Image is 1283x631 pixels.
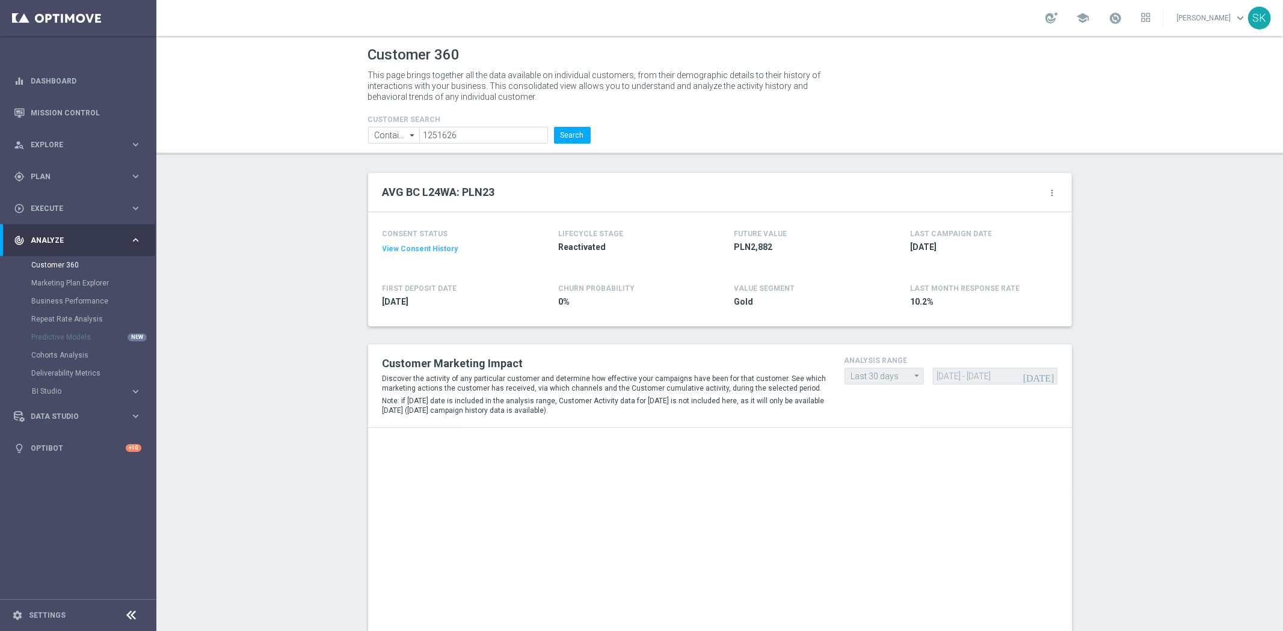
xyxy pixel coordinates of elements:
[14,203,130,214] div: Execute
[558,242,699,253] span: Reactivated
[31,260,125,270] a: Customer 360
[383,356,826,371] h2: Customer Marketing Impact
[14,139,130,150] div: Explore
[130,234,141,246] i: keyboard_arrow_right
[31,382,155,400] div: BI Studio
[31,237,130,244] span: Analyze
[29,612,66,619] a: Settings
[14,139,25,150] i: person_search
[31,274,155,292] div: Marketing Plan Explorer
[14,97,141,129] div: Mission Control
[31,65,141,97] a: Dashboard
[31,173,130,180] span: Plan
[1248,7,1271,29] div: SK
[14,171,25,182] i: gps_fixed
[14,411,130,422] div: Data Studio
[383,284,457,293] h4: FIRST DEPOSIT DATE
[383,396,826,415] p: Note: if [DATE] date is included in the analysis range, Customer Activity data for [DATE] is not ...
[14,432,141,464] div: Optibot
[31,432,126,464] a: Optibot
[31,296,125,306] a: Business Performance
[32,388,118,395] span: BI Studio
[31,346,155,364] div: Cohorts Analysis
[14,203,25,214] i: play_circle_outline
[31,310,155,328] div: Repeat Rate Analysis
[32,388,130,395] div: BI Studio
[31,205,130,212] span: Execute
[31,97,141,129] a: Mission Control
[407,127,419,143] i: arrow_drop_down
[12,610,23,621] i: settings
[383,244,458,254] button: View Consent History
[911,368,923,383] i: arrow_drop_down
[14,171,130,182] div: Plan
[383,374,826,393] p: Discover the activity of any particular customer and determine how effective your campaigns have ...
[734,296,875,308] span: Gold
[368,127,420,144] input: Contains
[554,127,591,144] button: Search
[31,314,125,324] a: Repeat Rate Analysis
[14,443,25,454] i: lightbulb
[31,413,130,420] span: Data Studio
[910,230,992,238] h4: LAST CAMPAIGN DATE
[910,242,1051,253] span: 2025-10-06
[1048,188,1057,198] i: more_vert
[910,284,1020,293] span: LAST MONTH RESPONSE RATE
[13,444,142,453] button: lightbulb Optibot +10
[31,292,155,310] div: Business Performance
[558,230,623,238] h4: LIFECYCLE STAGE
[13,108,142,118] button: Mission Control
[1076,11,1089,25] span: school
[13,140,142,150] button: person_search Explore keyboard_arrow_right
[383,185,495,200] h2: AVG BC L24WA: PLN23
[14,76,25,87] i: equalizer
[13,204,142,213] button: play_circle_outline Execute keyboard_arrow_right
[31,364,155,382] div: Deliverability Metrics
[13,412,142,421] button: Data Studio keyboard_arrow_right
[31,256,155,274] div: Customer 360
[128,334,147,341] div: NEW
[734,242,875,253] span: PLN2,882
[845,356,1057,365] h4: analysis range
[1234,11,1247,25] span: keyboard_arrow_down
[419,127,547,144] input: Enter CID, Email, name or phone
[31,141,130,148] span: Explore
[558,284,635,293] span: CHURN PROBABILITY
[14,65,141,97] div: Dashboard
[910,296,1051,308] span: 10.2%
[14,235,130,246] div: Analyze
[13,172,142,181] button: gps_fixed Plan keyboard_arrow_right
[368,46,1072,64] h1: Customer 360
[13,76,142,86] button: equalizer Dashboard
[130,203,141,214] i: keyboard_arrow_right
[13,236,142,245] button: track_changes Analyze keyboard_arrow_right
[734,230,787,238] h4: FUTURE VALUE
[558,296,699,308] span: 0%
[31,386,142,396] button: BI Studio keyboard_arrow_right
[130,139,141,150] i: keyboard_arrow_right
[130,410,141,422] i: keyboard_arrow_right
[31,368,125,378] a: Deliverability Metrics
[130,386,141,397] i: keyboard_arrow_right
[1175,9,1248,27] a: [PERSON_NAME]keyboard_arrow_down
[126,444,141,452] div: +10
[31,328,155,346] div: Predictive Models
[383,230,523,238] h4: CONSENT STATUS
[368,115,591,124] h4: CUSTOMER SEARCH
[31,278,125,288] a: Marketing Plan Explorer
[14,235,25,246] i: track_changes
[130,171,141,182] i: keyboard_arrow_right
[31,350,125,360] a: Cohorts Analysis
[368,70,831,102] p: This page brings together all the data available on individual customers, from their demographic ...
[734,284,795,293] h4: VALUE SEGMENT
[383,296,523,308] span: 2017-10-06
